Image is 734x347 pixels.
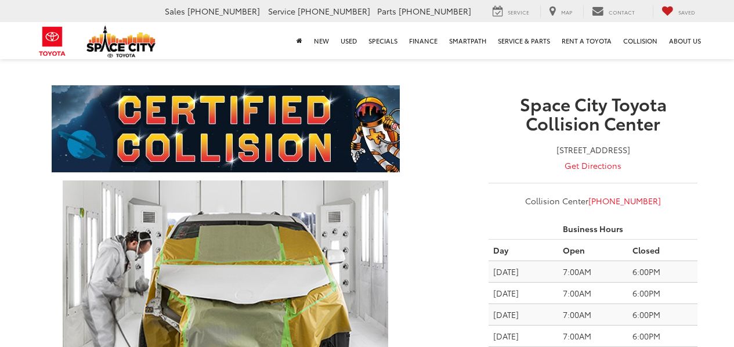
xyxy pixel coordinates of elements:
a: New [308,22,335,59]
img: Toyota [31,23,74,60]
a: Finance [403,22,443,59]
a: Get Directions [565,160,621,171]
td: [DATE] [489,303,558,325]
center: Collision Center [489,195,697,207]
td: 7:00AM [558,261,628,282]
td: 6:00PM [628,282,697,303]
td: 6:00PM [628,261,697,282]
span: Parts [377,5,396,17]
a: About Us [663,22,707,59]
a: My Saved Vehicles [653,5,704,18]
strong: Closed [632,244,660,256]
a: [PHONE_NUMBER] [588,195,661,207]
img: Space City Toyota [86,26,156,57]
span: Contact [609,8,635,16]
span: Service [268,5,295,17]
strong: Business Hours [563,223,623,234]
strong: Day [493,244,508,256]
a: Rent a Toyota [556,22,617,59]
img: Collision Center Header | July 2024 [52,85,400,172]
h3: Space City Toyota Collision Center [489,94,697,132]
a: Specials [363,22,403,59]
span: Sales [165,5,185,17]
td: 6:00PM [628,303,697,325]
a: Contact [583,5,643,18]
td: [DATE] [489,282,558,303]
a: Service [484,5,538,18]
span: Map [561,8,572,16]
span: [PHONE_NUMBER] [298,5,370,17]
td: [DATE] [489,261,558,282]
span: [PHONE_NUMBER] [187,5,260,17]
a: Used [335,22,363,59]
td: [DATE] [489,325,558,346]
td: 7:00AM [558,325,628,346]
td: 7:00AM [558,303,628,325]
strong: Open [563,244,585,256]
a: Collision [617,22,663,59]
a: SmartPath [443,22,492,59]
a: Home [291,22,308,59]
span: [PHONE_NUMBER] [399,5,471,17]
span: Service [508,8,529,16]
td: 6:00PM [628,325,697,346]
a: Service & Parts [492,22,556,59]
address: [STREET_ADDRESS] [489,144,697,156]
td: 7:00AM [558,282,628,303]
a: Map [540,5,581,18]
span: Saved [678,8,695,16]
